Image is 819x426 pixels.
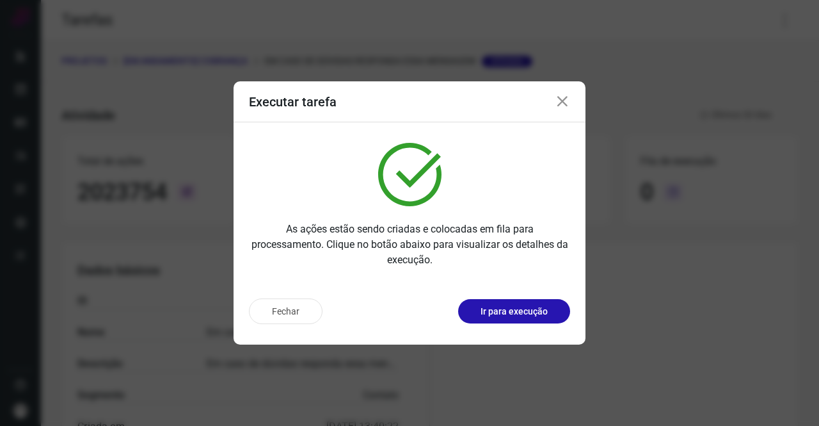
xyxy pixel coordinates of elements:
button: Ir para execução [458,299,570,324]
h3: Executar tarefa [249,94,337,110]
button: Fechar [249,299,322,324]
p: Ir para execução [481,305,548,318]
p: As ações estão sendo criadas e colocadas em fila para processamento. Clique no botão abaixo para ... [249,222,570,268]
img: verified.svg [378,143,441,206]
